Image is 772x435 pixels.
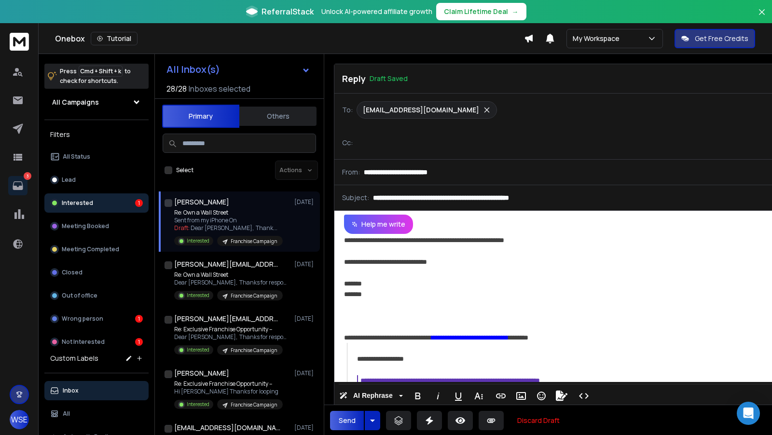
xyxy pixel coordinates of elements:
p: Interested [187,401,209,408]
span: → [512,7,519,16]
p: [DATE] [294,260,316,268]
p: Cc: [342,138,353,148]
button: Tutorial [91,32,138,45]
button: Meeting Booked [44,217,149,236]
p: Unlock AI-powered affiliate growth [321,7,432,16]
p: [EMAIL_ADDRESS][DOMAIN_NAME] [363,105,479,115]
button: Insert Link (⌘K) [492,386,510,406]
p: [DATE] [294,424,316,432]
p: Meeting Completed [62,245,119,253]
button: Italic (⌘I) [429,386,447,406]
p: [DATE] [294,315,316,323]
button: Insert Image (⌘P) [512,386,530,406]
p: Get Free Credits [695,34,748,43]
p: Reply [342,72,366,85]
button: Interested1 [44,193,149,213]
button: WSE [10,410,29,429]
p: [DATE] [294,369,316,377]
h1: [PERSON_NAME][EMAIL_ADDRESS][DOMAIN_NAME] [174,314,280,324]
p: Hi [PERSON_NAME] Thanks for looping [174,388,283,395]
button: Claim Lifetime Deal→ [436,3,526,20]
p: Draft Saved [370,74,408,83]
p: Inbox [63,387,79,394]
div: Onebox [55,32,524,45]
div: 1 [135,315,143,323]
button: Underline (⌘U) [449,386,468,406]
button: Meeting Completed [44,240,149,259]
p: Press to check for shortcuts. [60,67,131,86]
p: Re: Own a Wall Street [174,209,283,217]
button: All [44,404,149,423]
button: Bold (⌘B) [409,386,427,406]
button: Primary [162,105,239,128]
h1: [PERSON_NAME] [174,197,229,207]
div: 1 [135,199,143,207]
button: Close banner [756,6,768,29]
h1: All Inbox(s) [166,65,220,74]
p: Franchise Campaign [231,347,277,354]
button: Get Free Credits [675,29,755,48]
button: All Campaigns [44,93,149,112]
p: To: [342,105,353,115]
p: Re: Own a Wall Street [174,271,290,279]
h3: Filters [44,128,149,141]
span: Draft: [174,224,190,232]
p: Franchise Campaign [231,401,277,408]
h3: Inboxes selected [189,83,250,95]
p: 3 [24,172,31,180]
button: Emoticons [532,386,551,406]
p: Meeting Booked [62,222,109,230]
h1: [PERSON_NAME] [174,368,229,378]
button: Help me write [344,215,413,234]
p: Lead [62,176,76,184]
h1: [EMAIL_ADDRESS][DOMAIN_NAME] [174,423,280,433]
button: Discard Draft [510,411,567,430]
p: Re: Exclusive Franchise Opportunity – [174,326,290,333]
p: Interested [187,237,209,245]
p: Interested [187,346,209,353]
h1: [PERSON_NAME][EMAIL_ADDRESS][DOMAIN_NAME] [174,259,280,269]
span: Cmd + Shift + k [79,66,123,77]
p: Franchise Campaign [231,238,277,245]
div: Open Intercom Messenger [737,402,760,425]
p: Interested [187,292,209,299]
p: Dear [PERSON_NAME], Thanks for responding to [174,333,290,341]
a: 3 [8,176,28,195]
button: Out of office [44,286,149,305]
p: My Workspace [573,34,623,43]
button: Send [330,411,364,430]
button: Lead [44,170,149,190]
button: Not Interested1 [44,332,149,352]
p: All [63,410,70,418]
p: Interested [62,199,93,207]
button: AI Rephrase [337,386,405,406]
p: Sent from my iPhone On [174,217,283,224]
p: Closed [62,269,83,276]
p: Re: Exclusive Franchise Opportunity – [174,380,283,388]
button: All Inbox(s) [159,60,318,79]
p: [DATE] [294,198,316,206]
button: Wrong person1 [44,309,149,328]
button: Others [239,106,317,127]
p: Out of office [62,292,97,299]
p: Franchise Campaign [231,292,277,299]
h3: Custom Labels [50,353,98,363]
span: ReferralStack [262,6,314,17]
p: All Status [63,153,90,161]
label: Select [176,166,193,174]
span: 28 / 28 [166,83,187,95]
p: From: [342,167,360,177]
p: Dear [PERSON_NAME], Thanks for responding to [174,279,290,286]
button: Signature [552,386,571,406]
div: 1 [135,338,143,346]
p: Subject: [342,193,369,203]
p: Not Interested [62,338,105,346]
p: Wrong person [62,315,103,323]
button: Closed [44,263,149,282]
h1: All Campaigns [52,97,99,107]
button: Code View [575,386,593,406]
span: Dear [PERSON_NAME], Thank ... [191,224,277,232]
button: All Status [44,147,149,166]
